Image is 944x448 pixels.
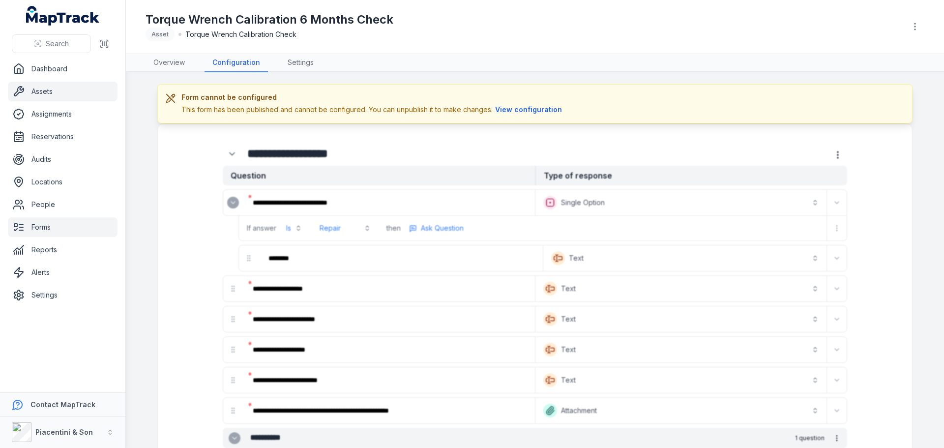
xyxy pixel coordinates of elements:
a: Alerts [8,263,118,282]
a: Configuration [205,54,268,72]
a: Assets [8,82,118,101]
button: Search [12,34,91,53]
strong: Piacentini & Son [35,428,93,436]
span: Search [46,39,69,49]
h1: Torque Wrench Calibration 6 Months Check [146,12,393,28]
a: Settings [280,54,322,72]
h3: Form cannot be configured [181,92,564,102]
a: Overview [146,54,193,72]
a: Reservations [8,127,118,147]
a: MapTrack [26,6,100,26]
div: This form has been published and cannot be configured. You can unpublish it to make changes. [181,104,564,115]
a: People [8,195,118,214]
a: Assignments [8,104,118,124]
strong: Contact MapTrack [30,400,95,409]
a: Audits [8,149,118,169]
a: Reports [8,240,118,260]
a: Forms [8,217,118,237]
a: Locations [8,172,118,192]
button: View configuration [493,104,564,115]
span: Torque Wrench Calibration Check [185,30,296,39]
a: Dashboard [8,59,118,79]
div: Asset [146,28,175,41]
a: Settings [8,285,118,305]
